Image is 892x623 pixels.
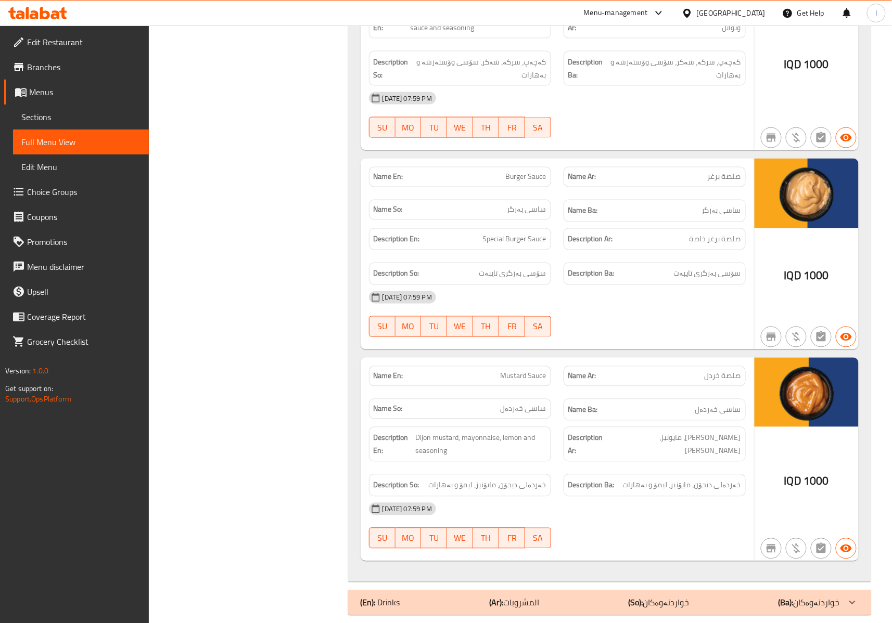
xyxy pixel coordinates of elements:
[396,117,422,138] button: MO
[378,504,436,514] span: [DATE] 07:59 PM
[451,120,469,135] span: WE
[13,129,149,154] a: Full Menu View
[836,538,857,559] button: Available
[811,538,832,559] button: Not has choices
[612,432,741,457] span: خردل ديجون، مايونيز، ليمون وتوابل
[374,319,391,334] span: SU
[13,105,149,129] a: Sections
[568,404,598,417] strong: Name Ba:
[425,319,443,334] span: TU
[761,127,782,148] button: Not branch specific item
[506,172,546,183] span: Burger Sauce
[786,327,807,347] button: Purchased item
[29,86,141,98] span: Menus
[786,127,807,148] button: Purchased item
[568,8,611,34] strong: Description Ar:
[21,111,141,123] span: Sections
[400,319,417,334] span: MO
[568,204,598,217] strong: Name Ba:
[503,120,521,135] span: FR
[499,117,525,138] button: FR
[27,261,141,273] span: Menu disclaimer
[702,204,741,217] span: ساسی بەرگر
[786,538,807,559] button: Purchased item
[348,590,871,615] div: (En): Drinks(Ar):المشروبات(So):خواردنەوەکان(Ba):خواردنەوەکان
[784,54,801,74] span: IQD
[421,117,447,138] button: TU
[804,266,829,286] span: 1000
[779,595,794,611] b: (Ba):
[5,382,53,395] span: Get support on:
[811,127,832,148] button: Not has choices
[32,364,48,378] span: 1.0.0
[584,7,648,19] div: Menu-management
[568,233,613,246] strong: Description Ar:
[4,329,149,354] a: Grocery Checklist
[27,236,141,248] span: Promotions
[568,172,596,183] strong: Name Ar:
[761,538,782,559] button: Not branch specific item
[27,186,141,198] span: Choice Groups
[525,316,551,337] button: SA
[697,7,766,19] div: [GEOGRAPHIC_DATA]
[27,335,141,348] span: Grocery Checklist
[4,229,149,254] a: Promotions
[369,316,396,337] button: SU
[568,371,596,382] strong: Name Ar:
[503,319,521,334] span: FR
[836,127,857,148] button: Available
[361,596,400,609] p: Drinks
[489,595,503,611] b: (Ar):
[447,528,473,549] button: WE
[451,531,469,546] span: WE
[4,254,149,279] a: Menu disclaimer
[4,30,149,55] a: Edit Restaurant
[374,479,419,492] strong: Description So:
[378,293,436,303] span: [DATE] 07:59 PM
[779,596,840,609] p: خواردنەوەکان
[477,319,495,334] span: TH
[447,117,473,138] button: WE
[804,471,829,491] span: 1000
[4,80,149,105] a: Menus
[21,136,141,148] span: Full Menu View
[690,233,741,246] span: صلصة برغر خاصة
[503,531,521,546] span: FR
[400,120,417,135] span: MO
[374,233,420,246] strong: Description En:
[425,120,443,135] span: TU
[374,267,419,280] strong: Description So:
[473,117,499,138] button: TH
[396,528,422,549] button: MO
[421,316,447,337] button: TU
[4,279,149,304] a: Upsell
[695,404,741,417] span: ساسی خەردەل
[473,528,499,549] button: TH
[568,432,610,457] strong: Description Ar:
[21,161,141,173] span: Edit Menu
[27,211,141,223] span: Coupons
[374,56,412,81] strong: Description So:
[425,531,443,546] span: TU
[529,120,547,135] span: SA
[5,364,31,378] span: Version:
[609,56,741,81] span: کەچەپ، سرکە، شەکر، سۆسی وۆستەرشە و بەهارات
[421,528,447,549] button: TU
[473,316,499,337] button: TH
[4,55,149,80] a: Branches
[875,7,877,19] span: l
[784,266,801,286] span: IQD
[623,479,741,492] span: خەردەلی دیجۆن، مایۆنیز، لیمۆ و بەهارات
[784,471,801,491] span: IQD
[629,596,690,609] p: خواردنەوەکان
[529,531,547,546] span: SA
[374,404,403,414] strong: Name So:
[501,371,546,382] span: Mustard Sauce
[836,327,857,347] button: Available
[13,154,149,179] a: Edit Menu
[27,36,141,48] span: Edit Restaurant
[414,56,546,81] span: کەچەپ، سرکە، شەکر، سۆسی وۆستەرشە و بەهارات
[4,179,149,204] a: Choice Groups
[5,392,71,406] a: Support.OpsPlatform
[374,8,409,34] strong: Description En:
